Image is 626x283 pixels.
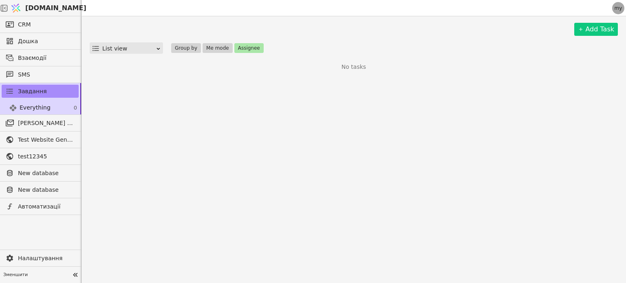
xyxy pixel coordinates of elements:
[18,87,47,96] span: Завдання
[612,2,624,14] a: my
[74,104,77,112] span: 0
[2,51,79,64] a: Взаємодії
[18,202,75,211] span: Автоматизації
[10,0,22,16] img: Logo
[18,186,75,194] span: New database
[2,183,79,196] a: New database
[2,35,79,48] a: Дошка
[2,167,79,180] a: New database
[203,43,233,53] button: Me mode
[8,0,82,16] a: [DOMAIN_NAME]
[2,18,79,31] a: CRM
[20,103,51,112] span: Everything
[2,116,79,129] a: [PERSON_NAME] розсилки
[18,37,75,46] span: Дошка
[18,54,75,62] span: Взаємодії
[18,20,31,29] span: CRM
[18,152,75,161] span: test12345
[102,43,156,54] div: List view
[3,272,70,279] span: Зменшити
[18,136,75,144] span: Test Website General template
[2,85,79,98] a: Завдання
[2,133,79,146] a: Test Website General template
[2,252,79,265] a: Налаштування
[18,70,75,79] span: SMS
[25,3,86,13] span: [DOMAIN_NAME]
[342,63,366,71] p: No tasks
[18,169,75,178] span: New database
[574,23,618,36] a: Add Task
[18,119,75,127] span: [PERSON_NAME] розсилки
[2,150,79,163] a: test12345
[2,68,79,81] a: SMS
[234,43,264,53] button: Assignee
[18,254,75,263] span: Налаштування
[2,200,79,213] a: Автоматизації
[171,43,201,53] button: Group by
